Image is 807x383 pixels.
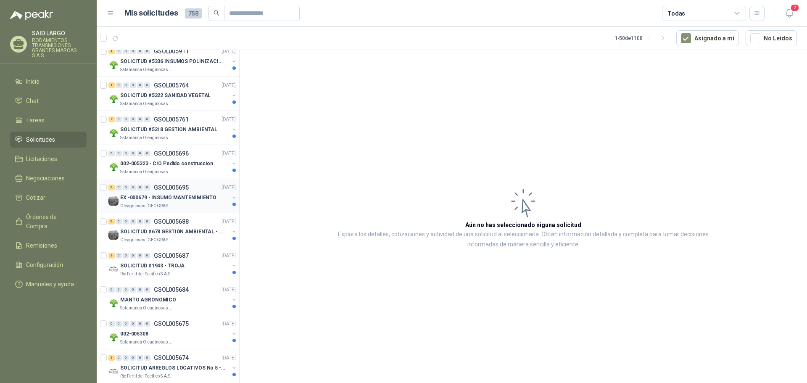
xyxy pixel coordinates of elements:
p: GSOL005674 [154,355,189,361]
a: Manuales y ayuda [10,276,87,292]
div: 0 [137,253,143,259]
span: search [214,10,219,16]
span: Negociaciones [26,174,65,183]
button: Asignado a mi [676,30,739,46]
span: Órdenes de Compra [26,212,79,231]
div: 0 [137,48,143,54]
a: 3 0 0 0 0 0 GSOL005687[DATE] Company LogoSOLICITUD #1943 - TROJARio Fertil del Pacífico S.A.S. [108,251,237,277]
p: [DATE] [222,116,236,124]
div: 3 [108,253,115,259]
button: No Leídos [746,30,797,46]
h1: Mis solicitudes [124,7,178,19]
div: 0 [130,287,136,293]
img: Company Logo [108,162,119,172]
p: SOLICITUD #5322 SANIDAD VEGETAL [120,92,211,100]
img: Company Logo [108,298,119,308]
span: 2 [790,4,799,12]
div: 0 [123,253,129,259]
p: [DATE] [222,320,236,328]
p: Salamanca Oleaginosas SAS [120,305,173,312]
p: [DATE] [222,82,236,90]
p: Salamanca Oleaginosas SAS [120,169,173,175]
p: [DATE] [222,286,236,294]
a: 0 0 0 0 0 0 GSOL005696[DATE] Company Logo002-005323 - CIO Pedido construccionSalamanca Oleaginosa... [108,148,237,175]
div: 0 [123,321,129,327]
span: 758 [185,8,202,18]
p: SOLICITUD #1943 - TROJA [120,262,185,270]
a: 6 0 0 0 0 0 GSOL005688[DATE] Company LogoSOLICITUD #678 GESTIÓN AMBIENTAL - TUMACOOleaginosas [GE... [108,217,237,243]
div: 0 [123,355,129,361]
a: Inicio [10,74,87,90]
p: [DATE] [222,354,236,362]
button: 2 [782,6,797,21]
p: 002-005323 - CIO Pedido construccion [120,160,213,168]
a: Cotizar [10,190,87,206]
div: 0 [123,48,129,54]
div: 0 [123,151,129,156]
a: 1 0 0 0 0 0 GSOL005911[DATE] Company LogoSOLICITUD #5336 INSUMOS POLINIZACIÓNSalamanca Oleaginosa... [108,46,237,73]
div: 0 [116,48,122,54]
img: Company Logo [108,196,119,206]
p: GSOL005696 [154,151,189,156]
p: Salamanca Oleaginosas SAS [120,100,173,107]
a: Remisiones [10,238,87,254]
p: Rio Fertil del Pacífico S.A.S. [120,373,171,380]
div: 0 [130,253,136,259]
img: Company Logo [108,94,119,104]
p: GSOL005764 [154,82,189,88]
div: 0 [116,151,122,156]
div: 0 [116,116,122,122]
div: 0 [137,219,143,225]
div: 6 [108,185,115,190]
p: GSOL005675 [154,321,189,327]
h3: Aún no has seleccionado niguna solicitud [465,220,581,230]
img: Company Logo [108,332,119,342]
img: Company Logo [108,230,119,240]
div: 0 [137,287,143,293]
p: MANTO AGRONOMICO [120,296,176,304]
a: 6 0 0 0 0 0 GSOL005695[DATE] Company LogoEX -000679 - INSUMO MANTENIMIENTOOleaginosas [GEOGRAPHIC... [108,182,237,209]
div: 6 [108,219,115,225]
div: 0 [130,219,136,225]
div: Todas [667,9,685,18]
div: 0 [130,116,136,122]
p: Salamanca Oleaginosas SAS [120,339,173,346]
div: 0 [108,321,115,327]
span: Cotizar [26,193,45,202]
div: 0 [123,82,129,88]
p: GSOL005695 [154,185,189,190]
a: 2 0 0 0 0 0 GSOL005761[DATE] Company LogoSOLICITUD #5318 GESTION AMBIENTALSalamanca Oleaginosas SAS [108,114,237,141]
p: SOLICITUD #678 GESTIÓN AMBIENTAL - TUMACO [120,228,225,236]
img: Company Logo [108,264,119,274]
p: [DATE] [222,252,236,260]
div: 0 [144,219,150,225]
div: 0 [116,287,122,293]
a: Solicitudes [10,132,87,148]
div: 0 [144,116,150,122]
img: Company Logo [108,366,119,376]
div: 0 [116,82,122,88]
div: 0 [130,185,136,190]
p: SOLICITUD ARREGLOS LOCATIVOS No 5 - PICHINDE [120,364,225,372]
div: 0 [144,82,150,88]
p: Explora los detalles, cotizaciones y actividad de una solicitud al seleccionarla. Obtén informaci... [324,230,723,250]
img: Company Logo [108,128,119,138]
div: 0 [144,355,150,361]
a: 0 0 0 0 0 0 GSOL005675[DATE] Company Logo002-005308Salamanca Oleaginosas SAS [108,319,237,346]
span: Chat [26,96,39,106]
div: 0 [144,151,150,156]
p: Salamanca Oleaginosas SAS [120,135,173,141]
div: 0 [123,219,129,225]
div: 0 [130,321,136,327]
div: 0 [137,355,143,361]
div: 0 [144,48,150,54]
div: 0 [144,321,150,327]
div: 0 [130,82,136,88]
div: 2 [108,116,115,122]
p: GSOL005761 [154,116,189,122]
span: Solicitudes [26,135,55,144]
p: GSOL005687 [154,253,189,259]
p: [DATE] [222,218,236,226]
div: 0 [137,185,143,190]
div: 0 [116,219,122,225]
